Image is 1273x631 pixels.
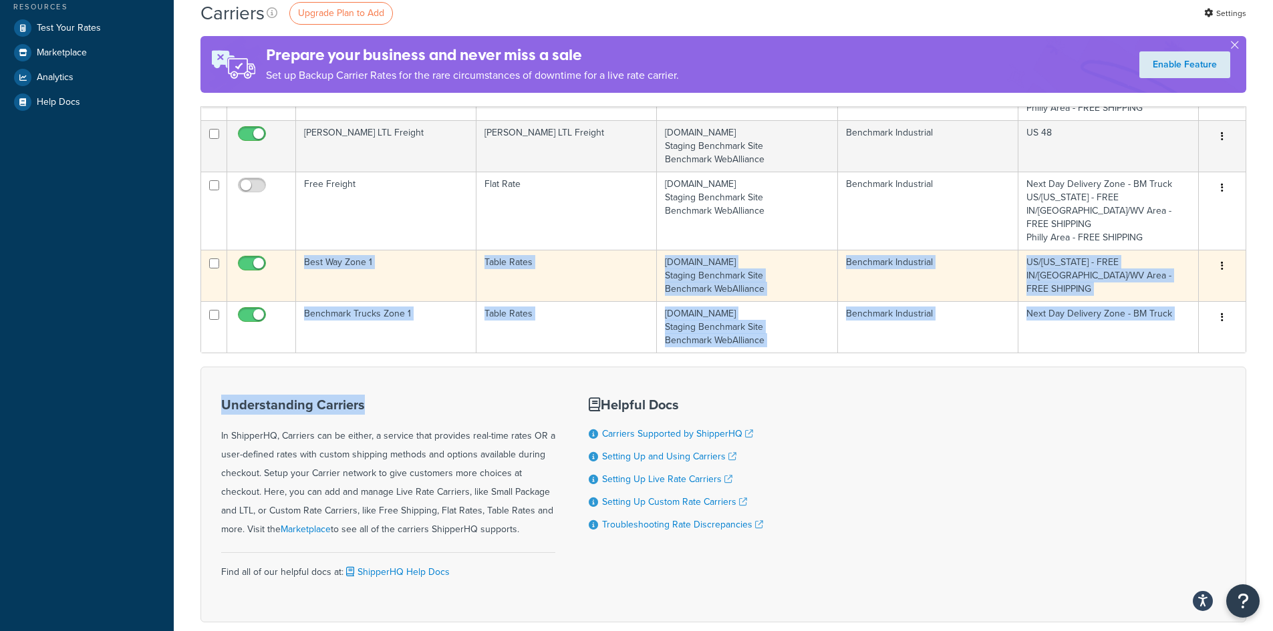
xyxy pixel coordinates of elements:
td: [PERSON_NAME] LTL Freight [296,120,476,172]
td: [DOMAIN_NAME] Staging Benchmark Site Benchmark WebAlliance [657,120,837,172]
a: Help Docs [10,90,164,114]
td: Benchmark Trucks Zone 1 [296,301,476,353]
td: Benchmark Industrial [838,250,1018,301]
a: Test Your Rates [10,16,164,40]
a: Upgrade Plan to Add [289,2,393,25]
td: US/[US_STATE] - FREE IN/[GEOGRAPHIC_DATA]/WV Area - FREE SHIPPING [1018,250,1199,301]
p: Set up Backup Carrier Rates for the rare circumstances of downtime for a live rate carrier. [266,66,679,85]
td: Next Day Delivery Zone - BM Truck [1018,301,1199,353]
td: [DOMAIN_NAME] Staging Benchmark Site Benchmark WebAlliance [657,301,837,353]
img: ad-rules-rateshop-fe6ec290ccb7230408bd80ed9643f0289d75e0ffd9eb532fc0e269fcd187b520.png [200,36,266,93]
td: Flat Rate [476,172,657,250]
h3: Understanding Carriers [221,397,555,412]
a: Marketplace [281,522,331,536]
td: Benchmark Industrial [838,120,1018,172]
td: [DOMAIN_NAME] Staging Benchmark Site Benchmark WebAlliance [657,172,837,250]
span: Upgrade Plan to Add [298,6,384,20]
a: Setting Up and Using Carriers [602,449,736,463]
td: [PERSON_NAME] LTL Freight [476,120,657,172]
div: Find all of our helpful docs at: [221,552,555,582]
td: Table Rates [476,301,657,353]
span: Analytics [37,72,74,83]
a: Marketplace [10,41,164,65]
td: Table Rates [476,250,657,301]
a: Analytics [10,65,164,89]
button: Open Resource Center [1226,584,1260,618]
a: Setting Up Live Rate Carriers [602,472,732,486]
a: Settings [1204,4,1246,23]
td: Free Freight [296,172,476,250]
td: Next Day Delivery Zone - BM Truck US/[US_STATE] - FREE IN/[GEOGRAPHIC_DATA]/WV Area - FREE SHIPPI... [1018,172,1199,250]
div: Resources [10,1,164,13]
td: Benchmark Industrial [838,301,1018,353]
td: [DOMAIN_NAME] Staging Benchmark Site Benchmark WebAlliance [657,250,837,301]
h3: Helpful Docs [589,397,763,412]
a: Carriers Supported by ShipperHQ [602,427,753,441]
td: US 48 [1018,120,1199,172]
td: Benchmark Industrial [838,172,1018,250]
td: Best Way Zone 1 [296,250,476,301]
a: Setting Up Custom Rate Carriers [602,495,747,509]
span: Test Your Rates [37,23,101,34]
h4: Prepare your business and never miss a sale [266,44,679,66]
span: Marketplace [37,47,87,59]
a: Enable Feature [1139,51,1230,78]
span: Help Docs [37,97,80,108]
a: ShipperHQ Help Docs [343,565,450,579]
a: Troubleshooting Rate Discrepancies [602,517,763,532]
div: In ShipperHQ, Carriers can be either, a service that provides real-time rates OR a user-defined r... [221,397,555,539]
